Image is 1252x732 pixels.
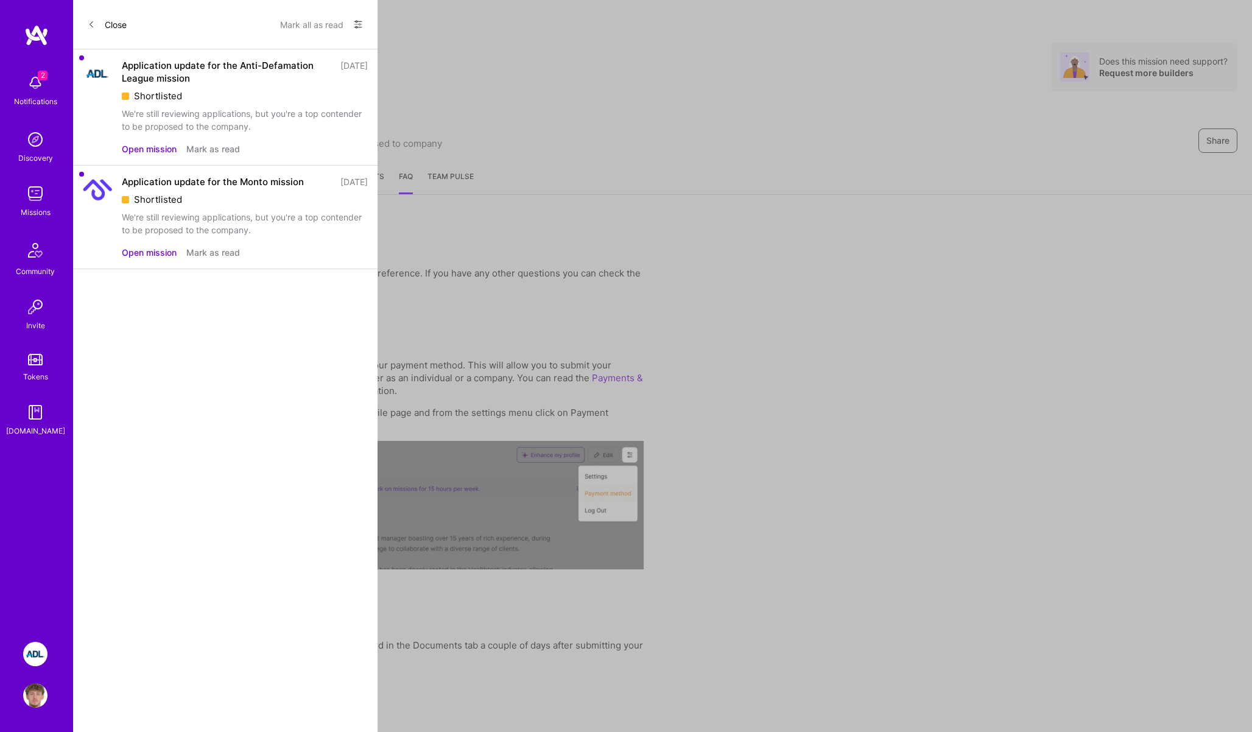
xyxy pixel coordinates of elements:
[186,143,240,155] button: Mark as read
[23,683,47,708] img: User Avatar
[122,193,368,206] div: Shortlisted
[23,295,47,319] img: Invite
[26,319,45,332] div: Invite
[23,127,47,152] img: discovery
[122,143,177,155] button: Open mission
[122,90,368,102] div: Shortlisted
[122,107,368,133] div: We're still reviewing applications, but you're a top contender to be proposed to the company.
[122,59,333,85] div: Application update for the Anti-Defamation League mission
[20,642,51,666] a: ADL: Technology Modernization Sprint 1
[88,15,127,34] button: Close
[20,683,51,708] a: User Avatar
[28,354,43,365] img: tokens
[122,246,177,259] button: Open mission
[21,236,50,265] img: Community
[280,15,343,34] button: Mark all as read
[340,175,368,188] div: [DATE]
[122,175,304,188] div: Application update for the Monto mission
[122,211,368,236] div: We're still reviewing applications, but you're a top contender to be proposed to the company.
[16,265,55,278] div: Community
[83,59,112,88] img: Company Logo
[23,400,47,424] img: guide book
[23,181,47,206] img: teamwork
[23,370,48,383] div: Tokens
[24,24,49,46] img: logo
[340,59,368,85] div: [DATE]
[23,642,47,666] img: ADL: Technology Modernization Sprint 1
[186,246,240,259] button: Mark as read
[21,206,51,219] div: Missions
[6,424,65,437] div: [DOMAIN_NAME]
[18,152,53,164] div: Discovery
[83,175,112,205] img: Company Logo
